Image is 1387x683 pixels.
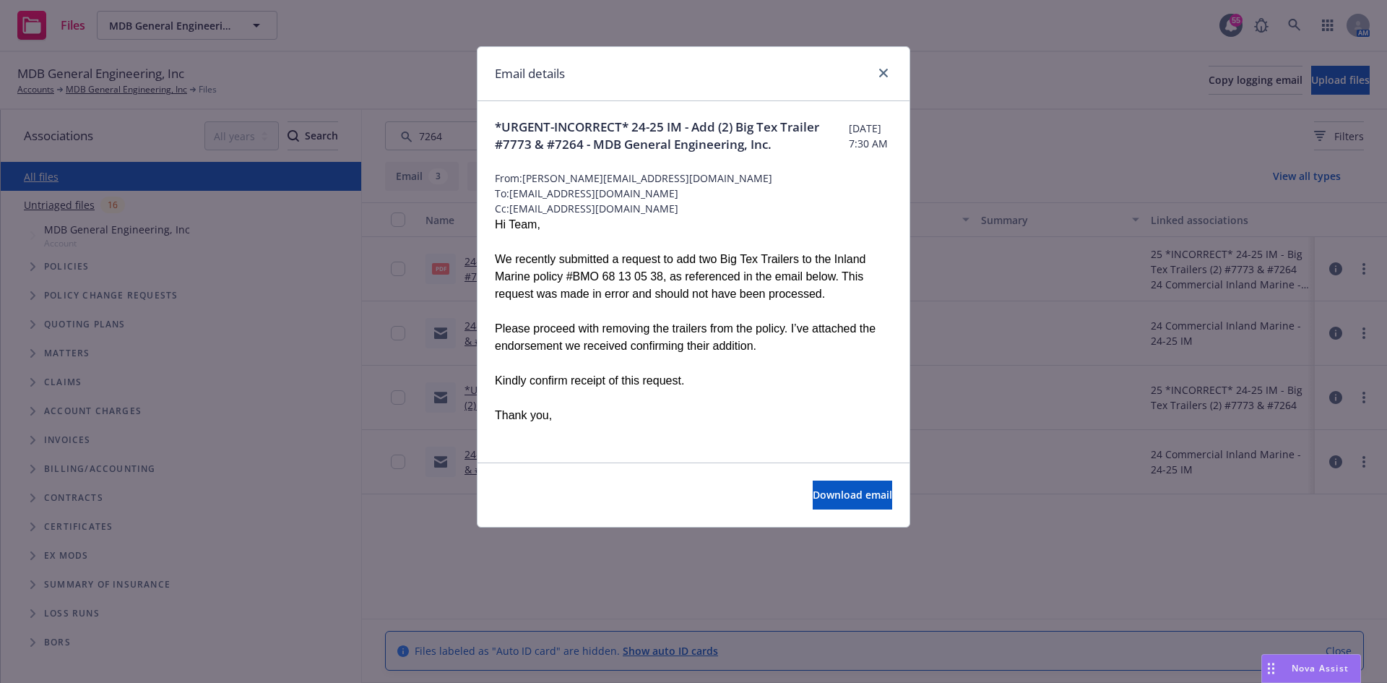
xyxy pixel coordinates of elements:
[849,121,892,151] span: [DATE] 7:30 AM
[495,407,892,424] div: Thank you,
[495,251,892,303] div: We recently submitted a request to add two Big Tex Trailers to the Inland Marine policy #BMO 68 1...
[495,186,892,201] span: To: [EMAIL_ADDRESS][DOMAIN_NAME]
[495,201,892,216] span: Cc: [EMAIL_ADDRESS][DOMAIN_NAME]
[495,320,892,355] div: Please proceed with removing the trailers from the policy. I’ve attached the endorsement we recei...
[1292,662,1349,674] span: Nova Assist
[1261,654,1361,683] button: Nova Assist
[813,481,892,510] button: Download email
[495,216,892,233] div: Hi Team,
[495,119,849,153] span: *URGENT-INCORRECT* 24-25 IM - Add (2) Big Tex Trailer #7773 & #7264 - MDB General Engineering, Inc.
[813,488,892,502] span: Download email
[495,372,892,390] div: Kindly confirm receipt of this request.
[1262,655,1280,682] div: Drag to move
[495,171,892,186] span: From: [PERSON_NAME][EMAIL_ADDRESS][DOMAIN_NAME]
[495,64,565,83] h1: Email details
[875,64,892,82] a: close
